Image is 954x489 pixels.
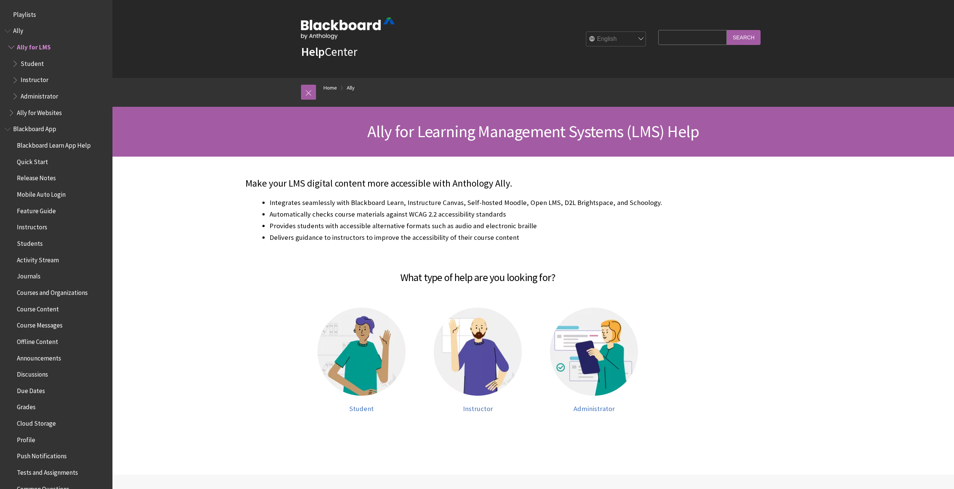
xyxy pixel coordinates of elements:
a: Instructor Instructor [427,308,529,413]
li: Integrates seamlessly with Blackboard Learn, Instructure Canvas, Self-hosted Moodle, Open LMS, D2... [270,197,710,208]
select: Site Language Selector [586,32,646,47]
img: Student [318,308,406,396]
span: Discussions [17,368,48,378]
span: Activity Stream [17,254,59,264]
a: Student Student [311,308,412,413]
span: Students [17,237,43,247]
span: Mobile Auto Login [17,188,66,198]
span: Release Notes [17,172,56,182]
span: Quick Start [17,156,48,166]
span: Playlists [13,8,36,18]
span: Instructor [21,74,48,84]
a: Administrator Administrator [544,308,645,413]
span: Profile [17,434,35,444]
p: Make your LMS digital content more accessible with Anthology Ally. [246,177,710,190]
span: Ally for Websites [17,106,62,117]
span: Ally for Learning Management Systems (LMS) Help [367,121,699,142]
span: Ally for LMS [17,41,51,51]
span: Feature Guide [17,205,56,215]
span: Course Content [17,303,59,313]
span: Tests and Assignments [17,466,78,476]
span: Grades [17,401,36,411]
span: Announcements [17,352,61,362]
span: Ally [13,25,23,35]
nav: Book outline for Playlists [4,8,108,21]
span: Administrator [21,90,58,100]
h2: What type of help are you looking for? [246,260,710,285]
span: Cloud Storage [17,417,56,427]
input: Search [727,30,761,45]
span: Administrator [574,404,615,413]
span: Offline Content [17,335,58,345]
nav: Book outline for Anthology Ally Help [4,25,108,119]
span: Student [21,57,44,67]
span: Blackboard Learn App Help [17,139,91,149]
li: Delivers guidance to instructors to improve the accessibility of their course content [270,232,710,253]
span: Due Dates [17,384,45,395]
strong: Help [301,44,325,59]
span: Journals [17,270,40,280]
a: HelpCenter [301,44,357,59]
a: Home [323,83,337,93]
span: Instructor [463,404,493,413]
li: Automatically checks course materials against WCAG 2.2 accessibility standards [270,209,710,220]
span: Course Messages [17,319,63,329]
li: Provides students with accessible alternative formats such as audio and electronic braille [270,221,710,231]
span: Push Notifications [17,450,67,460]
span: Blackboard App [13,123,56,133]
span: Courses and Organizations [17,286,88,296]
img: Blackboard by Anthology [301,18,395,39]
span: Instructors [17,221,47,231]
img: Instructor [434,308,522,396]
span: Student [349,404,374,413]
a: Ally [347,83,355,93]
img: Administrator [550,308,638,396]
